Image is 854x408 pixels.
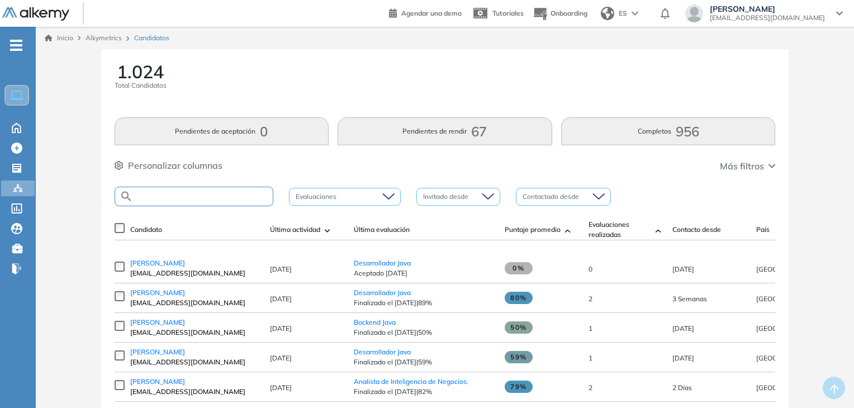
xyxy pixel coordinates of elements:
span: Contacto desde [672,225,721,235]
span: Finalizado el [DATE] | 82% [354,387,494,397]
span: 59% [505,351,533,363]
span: 1 [589,354,592,362]
span: [PERSON_NAME] [130,259,185,267]
img: [missing "en.ARROW_ALT" translation] [565,229,571,233]
span: Tutoriales [492,9,524,17]
button: Pendientes de rendir67 [338,117,552,145]
span: Agendar una demo [401,9,462,17]
span: 0 [589,265,592,273]
button: Pendientes de aceptación0 [115,117,329,145]
span: 1 [589,324,592,333]
span: [DATE] [270,324,292,333]
span: [EMAIL_ADDRESS][DOMAIN_NAME] [130,328,259,338]
span: 14-ago-2025 [672,324,694,333]
span: [EMAIL_ADDRESS][DOMAIN_NAME] [130,298,259,308]
span: 14-ago-2025 [672,265,694,273]
span: [EMAIL_ADDRESS][DOMAIN_NAME] [130,268,259,278]
a: [PERSON_NAME] [130,347,259,357]
a: Inicio [45,33,73,43]
a: Desarrollador Java [354,259,411,267]
span: Última actividad [270,225,320,235]
img: world [601,7,614,20]
span: 80% [505,292,533,304]
span: [PERSON_NAME] [130,318,185,326]
span: [EMAIL_ADDRESS][DOMAIN_NAME] [710,13,825,22]
span: Finalizado el [DATE] | 89% [354,298,494,308]
span: [DATE] [270,265,292,273]
a: Agendar una demo [389,6,462,19]
img: arrow [632,11,638,16]
span: 79% [505,381,533,393]
a: [PERSON_NAME] [130,377,259,387]
img: [missing "en.ARROW_ALT" translation] [656,229,661,233]
span: 2 [589,383,592,392]
span: Aceptado [DATE] [354,268,494,278]
span: [GEOGRAPHIC_DATA] [756,383,826,392]
span: Finalizado el [DATE] | 50% [354,328,494,338]
span: [PERSON_NAME] [130,377,185,386]
span: ES [619,8,627,18]
span: 12-ago-2025 [672,383,692,392]
span: 1.024 [117,63,164,80]
span: Finalizado el [DATE] | 59% [354,357,494,367]
span: Última evaluación [354,225,410,235]
span: Puntaje promedio [505,225,561,235]
span: Candidato [130,225,162,235]
span: [DATE] [270,354,292,362]
img: SEARCH_ALT [120,189,133,203]
span: [DATE] [270,295,292,303]
span: Onboarding [551,9,587,17]
span: Más filtros [720,159,764,173]
span: [EMAIL_ADDRESS][DOMAIN_NAME] [130,387,259,397]
button: Más filtros [720,159,775,173]
span: 14-ago-2025 [672,354,694,362]
span: [PERSON_NAME] [130,348,185,356]
a: [PERSON_NAME] [130,288,259,298]
span: Evaluaciones realizadas [589,220,651,240]
i: - [10,44,22,46]
button: Onboarding [533,2,587,26]
a: Desarrollador Java [354,348,411,356]
a: Backend Java [354,318,396,326]
span: 2 [589,295,592,303]
span: [GEOGRAPHIC_DATA] [756,324,826,333]
img: Logo [2,7,69,21]
span: País [756,225,770,235]
a: [PERSON_NAME] [130,258,259,268]
a: [PERSON_NAME] [130,317,259,328]
span: [PERSON_NAME] [130,288,185,297]
span: [EMAIL_ADDRESS][DOMAIN_NAME] [130,357,259,367]
img: [missing "en.ARROW_ALT" translation] [325,229,330,233]
span: 0% [505,262,533,274]
span: [PERSON_NAME] [710,4,825,13]
span: Total Candidatos [115,80,167,91]
span: Personalizar columnas [128,159,222,172]
span: [GEOGRAPHIC_DATA] [756,354,826,362]
span: Alkymetrics [86,34,122,42]
span: [GEOGRAPHIC_DATA] [756,265,826,273]
span: 21-jul-2025 [672,295,707,303]
span: [GEOGRAPHIC_DATA] [756,295,826,303]
a: Analista de Inteligencia de Negocios. [354,377,468,386]
span: [DATE] [270,383,292,392]
span: 50% [505,321,533,334]
button: Personalizar columnas [115,159,222,172]
a: Desarrollador Java [354,288,411,297]
button: Completos956 [561,117,776,145]
span: Candidatos [134,33,169,43]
